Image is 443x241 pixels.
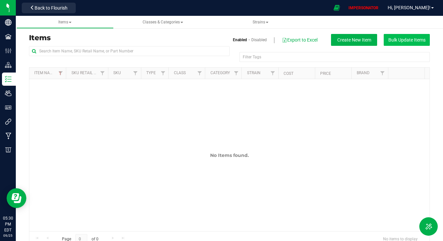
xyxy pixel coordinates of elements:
[71,71,121,75] a: Sku Retail Display Name
[282,34,318,45] button: Export to Excel
[146,71,156,75] a: Type
[5,62,12,68] inline-svg: Distribution
[388,37,426,43] span: Bulk Update Items
[5,47,12,54] inline-svg: Configuration
[253,20,268,24] span: Strains
[55,68,66,79] a: Filter
[357,71,370,75] a: Brand
[346,5,381,11] p: IMPERSONATOR
[5,19,12,26] inline-svg: Company
[29,46,230,56] input: Search Item Name, SKU Retail Name, or Part Number
[284,71,293,76] a: Cost
[113,71,121,75] a: SKU
[3,215,13,233] p: 05:30 PM EDT
[3,233,13,238] p: 09/25
[247,71,261,75] a: Strain
[329,1,344,14] span: Open Ecommerce Menu
[231,68,241,79] a: Filter
[320,71,331,76] a: Price
[384,34,430,46] button: Bulk Update Items
[69,152,390,158] div: No Items found.
[5,118,12,125] inline-svg: Integrations
[143,20,183,24] span: Classes & Categories
[377,68,388,79] a: Filter
[29,34,225,42] h3: Items
[337,37,371,43] span: Create New Item
[97,68,108,79] a: Filter
[130,68,141,79] a: Filter
[157,68,168,79] a: Filter
[5,104,12,111] inline-svg: User Roles
[58,20,71,24] span: Items
[34,71,63,75] a: Item Name
[5,90,12,97] inline-svg: Users
[419,217,438,236] button: Toggle Menu
[267,68,278,79] a: Filter
[251,37,267,43] a: Disabled
[5,147,12,153] inline-svg: Billing
[174,71,186,75] a: Class
[5,133,12,139] inline-svg: Manufacturing
[331,34,377,46] button: Create New Item
[22,3,76,13] button: Back to Flourish
[210,71,230,75] a: Category
[35,5,68,11] span: Back to Flourish
[194,68,205,79] a: Filter
[7,188,26,208] iframe: Resource center
[388,5,430,10] span: Hi, [PERSON_NAME]!
[5,33,12,40] inline-svg: Facilities
[5,76,12,82] inline-svg: Inventory
[233,37,247,43] a: Enabled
